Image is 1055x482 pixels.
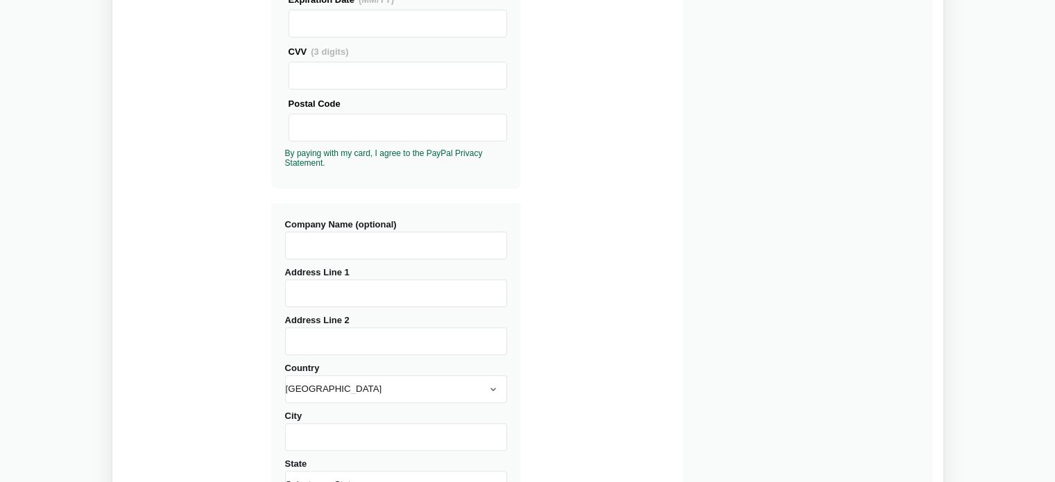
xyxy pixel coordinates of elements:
iframe: Secure Credit Card Frame - Postal Code [295,114,501,141]
iframe: Secure Credit Card Frame - Expiration Date [295,10,501,37]
span: (3 digits) [311,46,348,57]
label: Address Line 2 [285,315,507,355]
input: Address Line 2 [285,327,507,355]
label: Address Line 1 [285,267,507,307]
label: City [285,411,507,451]
select: Country [285,375,507,403]
label: Country [285,363,507,403]
label: Company Name (optional) [285,219,507,259]
input: Address Line 1 [285,279,507,307]
iframe: Secure Credit Card Frame - CVV [295,62,501,89]
div: Postal Code [289,96,507,111]
input: Company Name (optional) [285,232,507,259]
input: City [285,423,507,451]
a: By paying with my card, I agree to the PayPal Privacy Statement. [285,148,483,168]
div: CVV [289,44,507,59]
